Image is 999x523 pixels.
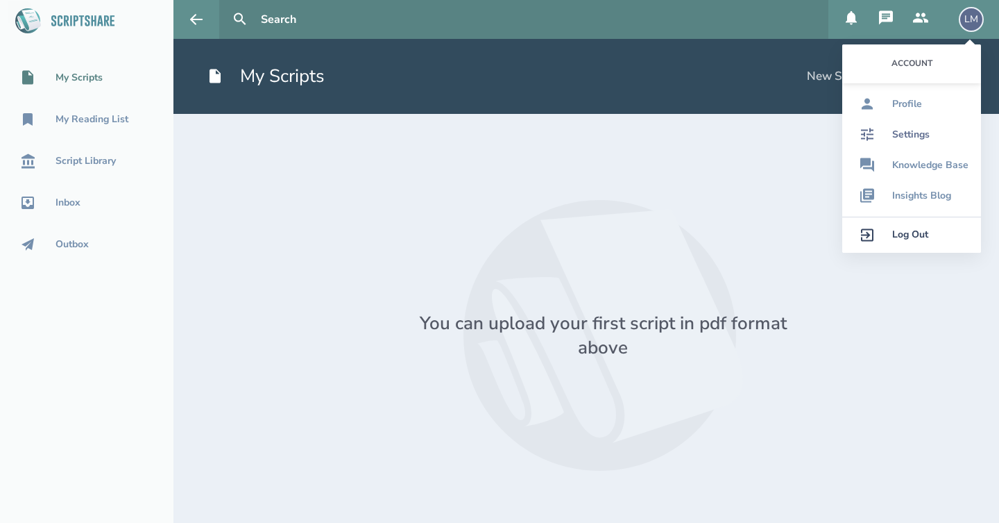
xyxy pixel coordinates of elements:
[807,69,866,84] div: New Script
[842,89,981,119] a: Profile
[842,150,981,181] a: Knowledge Base
[892,129,930,140] div: Settings
[55,197,80,208] div: Inbox
[892,99,922,110] div: Profile
[892,160,968,171] div: Knowledge Base
[55,72,103,83] div: My Scripts
[892,229,928,240] div: Log Out
[959,7,984,32] div: LM
[842,119,981,150] a: Settings
[55,239,89,250] div: Outbox
[892,190,951,201] div: Insights Blog
[395,311,811,360] div: You can upload your first script in pdf format above
[842,44,981,83] div: Account
[842,181,981,211] a: Insights Blog
[55,156,116,167] div: Script Library
[55,114,128,125] div: My Reading List
[207,64,325,89] h1: My Scripts
[842,217,981,253] a: Log Out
